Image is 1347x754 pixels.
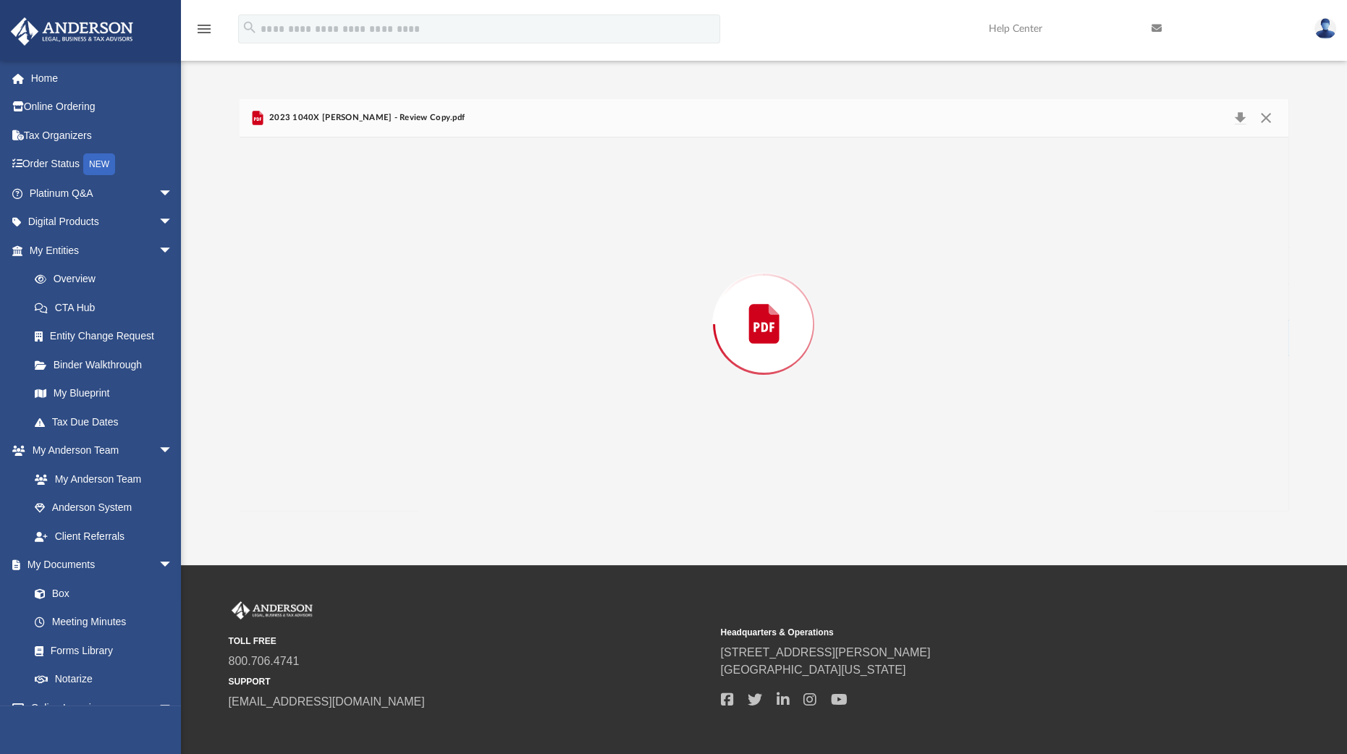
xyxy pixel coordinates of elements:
a: Entity Change Request [20,322,195,351]
span: 2023 1040X [PERSON_NAME] - Review Copy.pdf [266,111,465,124]
button: Close [1253,108,1279,128]
a: My Anderson Team [20,465,180,494]
a: [EMAIL_ADDRESS][DOMAIN_NAME] [229,695,425,708]
a: Meeting Minutes [20,608,187,637]
a: CTA Hub [20,293,195,322]
a: 800.706.4741 [229,655,300,667]
a: Notarize [20,665,187,694]
img: Anderson Advisors Platinum Portal [229,601,316,620]
a: My Blueprint [20,379,187,408]
a: Home [10,64,195,93]
i: search [242,20,258,35]
a: My Documentsarrow_drop_down [10,551,187,580]
a: Tax Organizers [10,121,195,150]
small: Headquarters & Operations [721,626,1203,639]
a: My Entitiesarrow_drop_down [10,236,195,265]
a: [GEOGRAPHIC_DATA][US_STATE] [721,664,906,676]
a: Online Learningarrow_drop_down [10,693,187,722]
a: Order StatusNEW [10,150,195,179]
span: arrow_drop_down [159,236,187,266]
span: arrow_drop_down [159,551,187,580]
small: SUPPORT [229,675,711,688]
span: arrow_drop_down [159,179,187,208]
a: Platinum Q&Aarrow_drop_down [10,179,195,208]
small: TOLL FREE [229,635,711,648]
div: NEW [83,153,115,175]
span: arrow_drop_down [159,208,187,237]
a: Anderson System [20,494,187,522]
a: Client Referrals [20,522,187,551]
a: Forms Library [20,636,180,665]
a: [STREET_ADDRESS][PERSON_NAME] [721,646,931,658]
a: Overview [20,265,195,294]
a: Box [20,579,180,608]
a: Binder Walkthrough [20,350,195,379]
img: Anderson Advisors Platinum Portal [7,17,138,46]
a: menu [195,27,213,38]
div: Preview [240,99,1289,511]
a: Online Ordering [10,93,195,122]
img: User Pic [1314,18,1336,39]
span: arrow_drop_down [159,693,187,723]
a: Tax Due Dates [20,407,195,436]
a: My Anderson Teamarrow_drop_down [10,436,187,465]
a: Digital Productsarrow_drop_down [10,208,195,237]
i: menu [195,20,213,38]
span: arrow_drop_down [159,436,187,466]
button: Download [1228,108,1254,128]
